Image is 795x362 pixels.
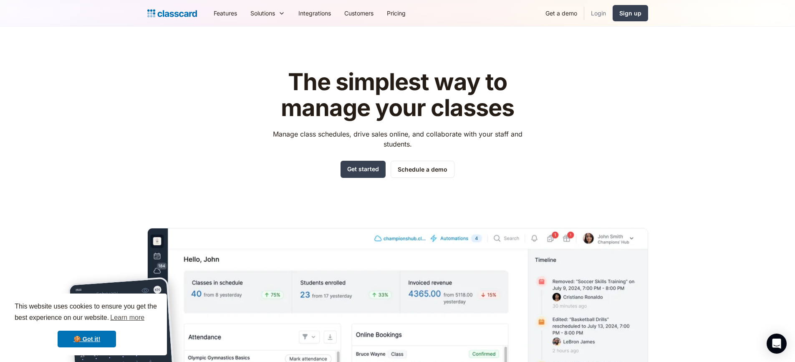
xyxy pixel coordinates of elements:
a: Integrations [292,4,338,23]
div: Solutions [250,9,275,18]
a: Sign up [613,5,648,21]
p: Manage class schedules, drive sales online, and collaborate with your staff and students. [265,129,530,149]
div: Solutions [244,4,292,23]
span: This website uses cookies to ensure you get the best experience on our website. [15,301,159,324]
a: learn more about cookies [109,311,146,324]
a: Schedule a demo [391,161,454,178]
a: home [147,8,197,19]
a: Pricing [380,4,412,23]
a: Get a demo [539,4,584,23]
div: Sign up [619,9,641,18]
a: Login [584,4,613,23]
a: Customers [338,4,380,23]
a: Features [207,4,244,23]
a: Get started [341,161,386,178]
h1: The simplest way to manage your classes [265,69,530,121]
div: cookieconsent [7,294,167,355]
div: Open Intercom Messenger [767,334,787,354]
a: dismiss cookie message [58,331,116,347]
